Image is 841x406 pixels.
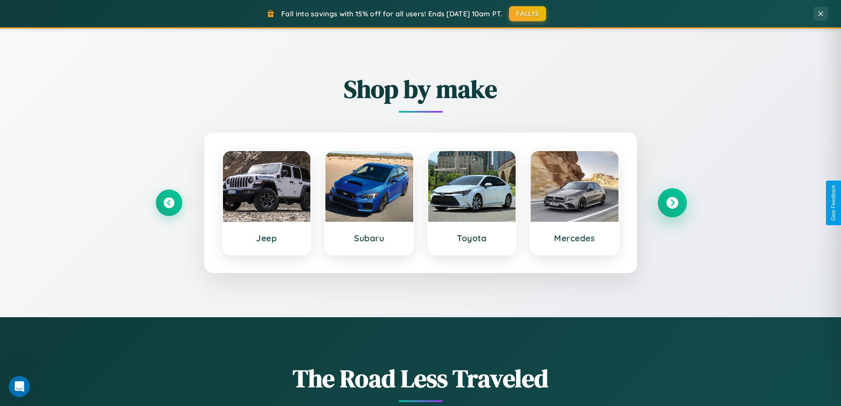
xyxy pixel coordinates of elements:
[232,233,302,243] h3: Jeep
[830,185,837,221] div: Give Feedback
[539,233,610,243] h3: Mercedes
[437,233,507,243] h3: Toyota
[281,9,502,18] span: Fall into savings with 15% off for all users! Ends [DATE] 10am PT.
[509,6,546,21] button: FALL15
[334,233,404,243] h3: Subaru
[9,376,30,397] iframe: Intercom live chat
[156,361,686,395] h1: The Road Less Traveled
[156,72,686,106] h2: Shop by make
